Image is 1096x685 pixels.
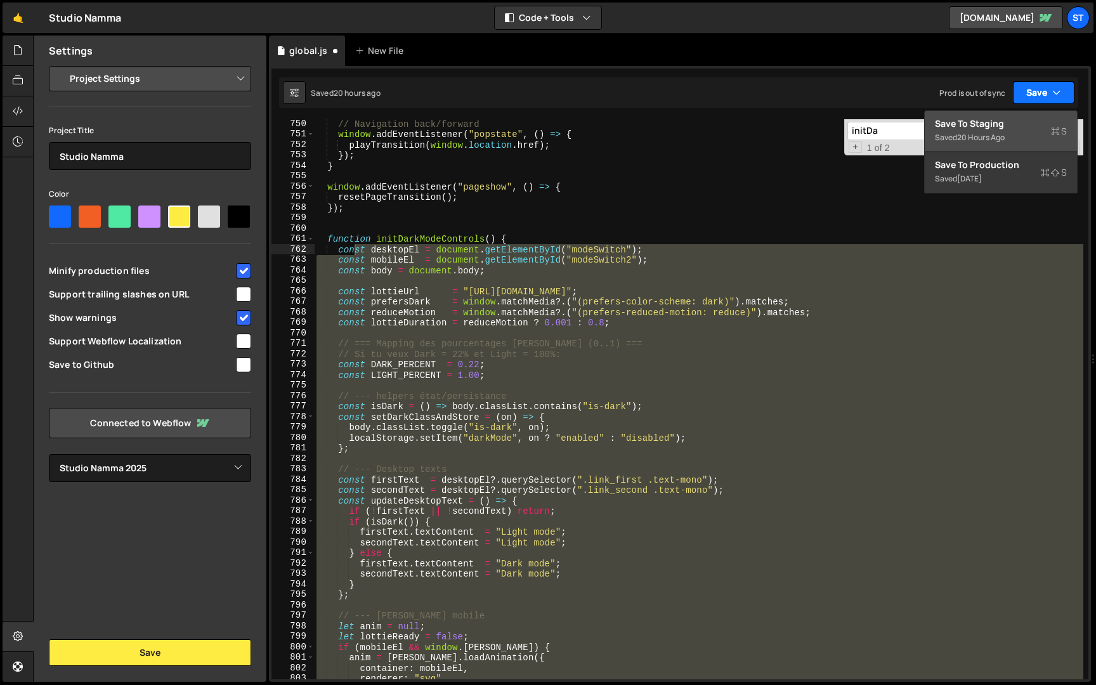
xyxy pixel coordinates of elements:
div: 772 [271,349,315,360]
div: 784 [271,474,315,485]
span: 1 of 2 [862,143,895,153]
div: Saved [311,88,381,98]
input: Search for [847,122,1007,140]
div: 773 [271,359,315,370]
button: Save to ProductionS Saved[DATE] [925,152,1077,193]
div: 790 [271,537,315,548]
span: S [1051,125,1067,138]
div: 774 [271,370,315,381]
div: 760 [271,223,315,234]
div: Saved [935,171,1067,186]
div: 789 [271,526,315,537]
label: Color [49,188,69,200]
div: 781 [271,443,315,453]
div: 793 [271,568,315,579]
div: 788 [271,516,315,527]
div: 765 [271,275,315,286]
div: 778 [271,412,315,422]
div: 785 [271,485,315,495]
div: 766 [271,286,315,297]
div: Prod is out of sync [939,88,1005,98]
a: St [1067,6,1090,29]
div: 754 [271,160,315,171]
h2: Settings [49,44,93,58]
div: 798 [271,621,315,632]
div: 794 [271,579,315,590]
div: 800 [271,642,315,653]
div: 758 [271,202,315,213]
input: Project name [49,142,251,170]
div: 771 [271,338,315,349]
div: 776 [271,391,315,401]
div: 783 [271,464,315,474]
div: 762 [271,244,315,255]
div: [DATE] [957,173,982,184]
button: Save [1013,81,1074,104]
div: 786 [271,495,315,506]
div: 753 [271,150,315,160]
div: 769 [271,317,315,328]
div: 763 [271,254,315,265]
div: 779 [271,422,315,433]
button: Code + Tools [495,6,601,29]
div: 797 [271,610,315,621]
span: S [1041,166,1067,179]
div: Saved [935,130,1067,145]
div: 780 [271,433,315,443]
div: 782 [271,453,315,464]
a: Connected to Webflow [49,408,251,438]
div: 796 [271,600,315,611]
div: global.js [289,44,327,57]
div: 752 [271,140,315,150]
button: Save [49,639,251,666]
div: Studio Namma [49,10,121,25]
div: 767 [271,296,315,307]
div: 756 [271,181,315,192]
span: Support trailing slashes on URL [49,288,234,301]
span: Toggle Replace mode [849,141,862,153]
span: Save to Github [49,358,234,371]
label: Project Title [49,124,94,137]
div: 787 [271,506,315,516]
div: 755 [271,171,315,181]
span: Show warnings [49,311,234,324]
div: 791 [271,547,315,558]
div: 20 hours ago [957,132,1005,143]
div: 795 [271,589,315,600]
div: New File [355,44,408,57]
div: Save to Staging [935,117,1067,130]
span: Minify production files [49,264,234,277]
div: 20 hours ago [334,88,381,98]
div: 777 [271,401,315,412]
span: Support Webflow Localization [49,335,234,348]
div: 775 [271,380,315,391]
div: 759 [271,212,315,223]
div: 792 [271,558,315,569]
div: 799 [271,631,315,642]
button: Save to StagingS Saved20 hours ago [925,111,1077,152]
a: [DOMAIN_NAME] [949,6,1063,29]
div: 764 [271,265,315,276]
div: 803 [271,673,315,684]
div: 757 [271,192,315,202]
div: 802 [271,663,315,674]
a: 🤙 [3,3,34,33]
div: 768 [271,307,315,318]
div: 770 [271,328,315,339]
div: 750 [271,119,315,129]
div: 801 [271,652,315,663]
div: 751 [271,129,315,140]
div: Save to Production [935,159,1067,171]
div: 761 [271,233,315,244]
